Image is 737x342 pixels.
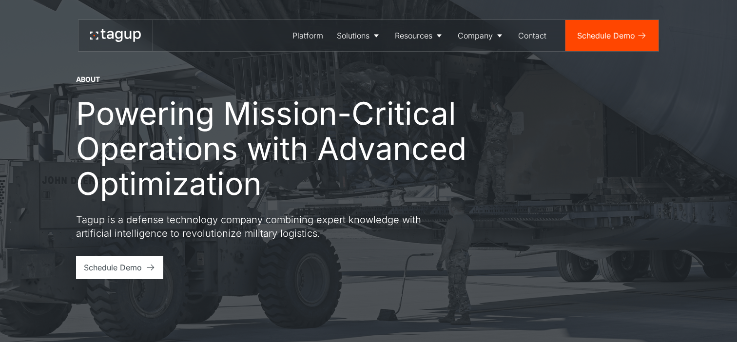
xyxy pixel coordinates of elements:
[76,213,427,240] p: Tagup is a defense technology company combining expert knowledge with artificial intelligence to ...
[451,20,511,51] a: Company
[458,30,493,41] div: Company
[76,256,163,279] a: Schedule Demo
[292,30,323,41] div: Platform
[518,30,546,41] div: Contact
[577,30,635,41] div: Schedule Demo
[565,20,659,51] a: Schedule Demo
[395,30,432,41] div: Resources
[76,75,100,84] div: About
[286,20,330,51] a: Platform
[511,20,553,51] a: Contact
[76,96,485,201] h1: Powering Mission-Critical Operations with Advanced Optimization
[337,30,369,41] div: Solutions
[84,262,142,273] div: Schedule Demo
[388,20,451,51] a: Resources
[330,20,388,51] a: Solutions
